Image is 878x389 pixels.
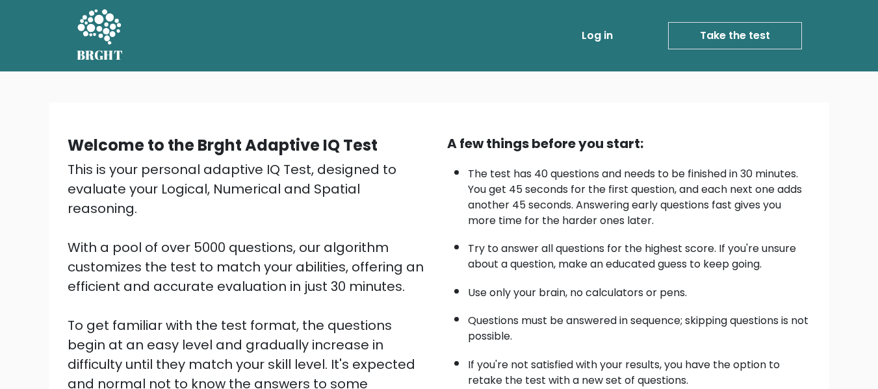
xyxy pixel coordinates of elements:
a: BRGHT [77,5,123,66]
a: Take the test [668,22,802,49]
li: Questions must be answered in sequence; skipping questions is not possible. [468,307,811,344]
div: A few things before you start: [447,134,811,153]
li: If you're not satisfied with your results, you have the option to retake the test with a new set ... [468,351,811,388]
li: Try to answer all questions for the highest score. If you're unsure about a question, make an edu... [468,234,811,272]
li: The test has 40 questions and needs to be finished in 30 minutes. You get 45 seconds for the firs... [468,160,811,229]
li: Use only your brain, no calculators or pens. [468,279,811,301]
a: Log in [576,23,618,49]
b: Welcome to the Brght Adaptive IQ Test [68,134,378,156]
h5: BRGHT [77,47,123,63]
